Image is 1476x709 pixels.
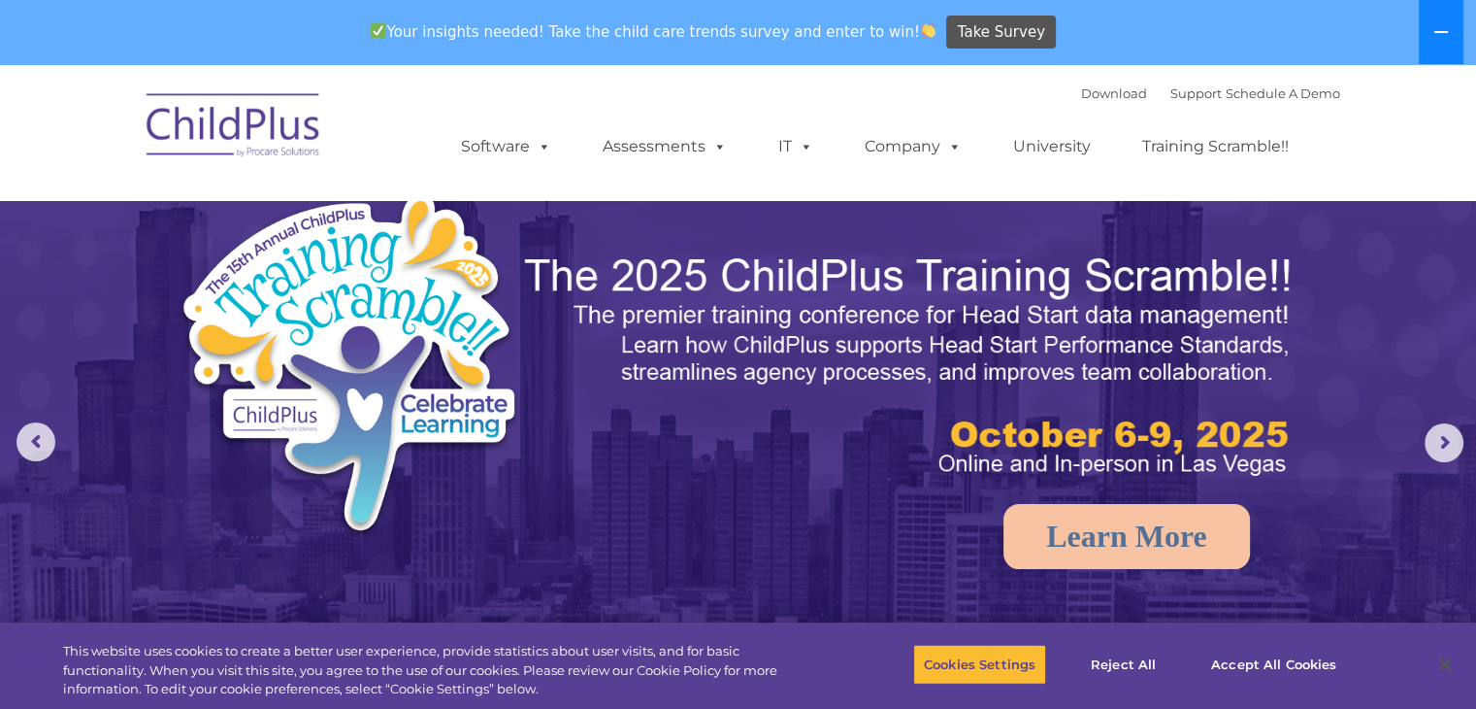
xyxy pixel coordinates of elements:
[363,13,944,51] span: Your insights needed! Take the child care trends survey and enter to win!
[137,80,331,177] img: ChildPlus by Procare Solutions
[946,16,1056,50] a: Take Survey
[1063,644,1184,685] button: Reject All
[371,23,385,38] img: ✅
[1081,85,1340,101] font: |
[270,208,352,222] span: Phone number
[1200,644,1347,685] button: Accept All Cookies
[442,127,571,166] a: Software
[921,23,935,38] img: 👏
[583,127,746,166] a: Assessments
[958,16,1045,50] span: Take Survey
[994,127,1110,166] a: University
[1226,85,1340,101] a: Schedule A Demo
[913,644,1046,685] button: Cookies Settings
[1170,85,1222,101] a: Support
[270,128,329,143] span: Last name
[1123,127,1308,166] a: Training Scramble!!
[759,127,833,166] a: IT
[63,642,812,699] div: This website uses cookies to create a better user experience, provide statistics about user visit...
[1424,643,1466,686] button: Close
[1081,85,1147,101] a: Download
[845,127,981,166] a: Company
[1003,504,1250,569] a: Learn More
